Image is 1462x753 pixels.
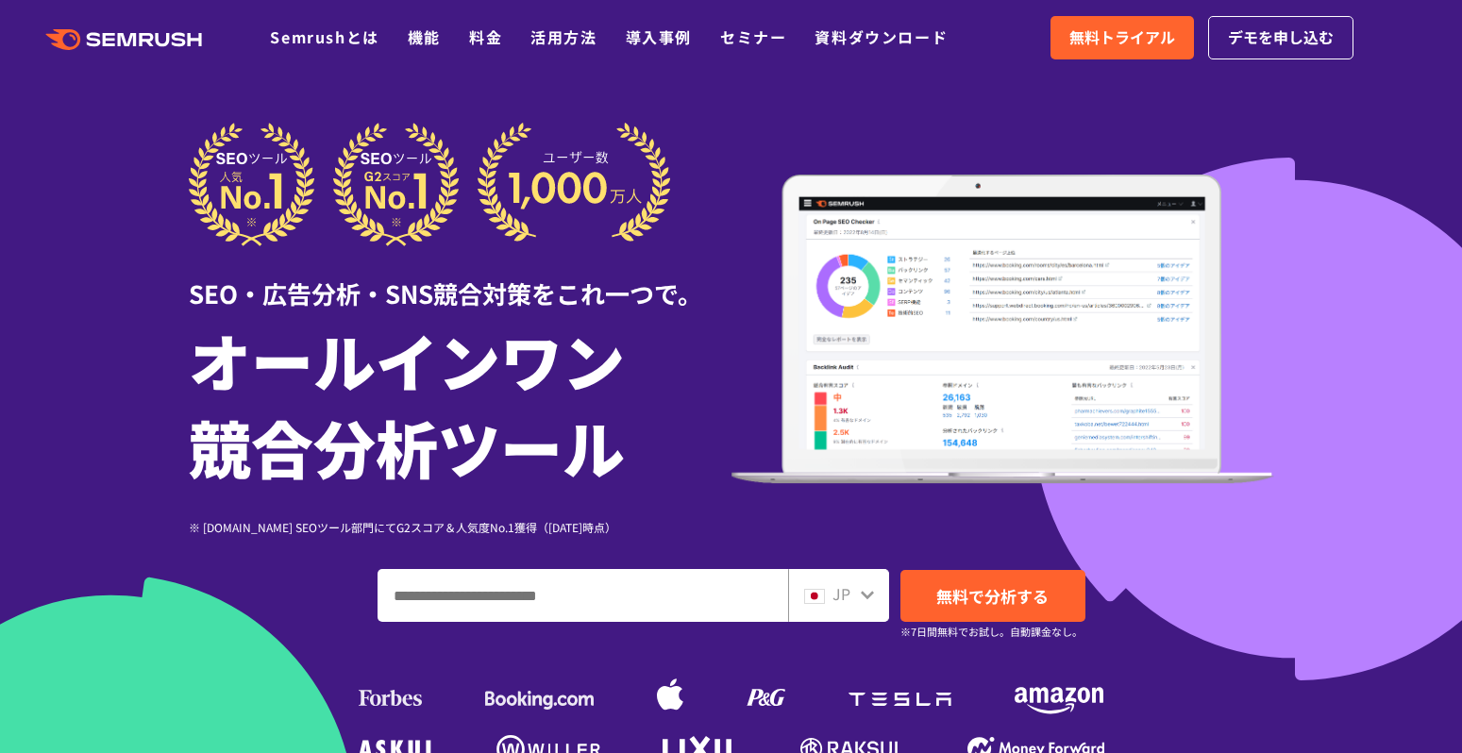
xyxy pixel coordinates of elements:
[900,623,1083,641] small: ※7日間無料でお試し。自動課金なし。
[189,316,731,490] h1: オールインワン 競合分析ツール
[270,25,378,48] a: Semrushとは
[378,570,787,621] input: ドメイン、キーワードまたはURLを入力してください
[189,518,731,536] div: ※ [DOMAIN_NAME] SEOツール部門にてG2スコア＆人気度No.1獲得（[DATE]時点）
[900,570,1085,622] a: 無料で分析する
[1050,16,1194,59] a: 無料トライアル
[832,582,850,605] span: JP
[1228,25,1334,50] span: デモを申し込む
[626,25,692,48] a: 導入事例
[720,25,786,48] a: セミナー
[936,584,1049,608] span: 無料で分析する
[815,25,948,48] a: 資料ダウンロード
[189,246,731,311] div: SEO・広告分析・SNS競合対策をこれ一つで。
[469,25,502,48] a: 料金
[408,25,441,48] a: 機能
[1208,16,1353,59] a: デモを申し込む
[530,25,597,48] a: 活用方法
[1069,25,1175,50] span: 無料トライアル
